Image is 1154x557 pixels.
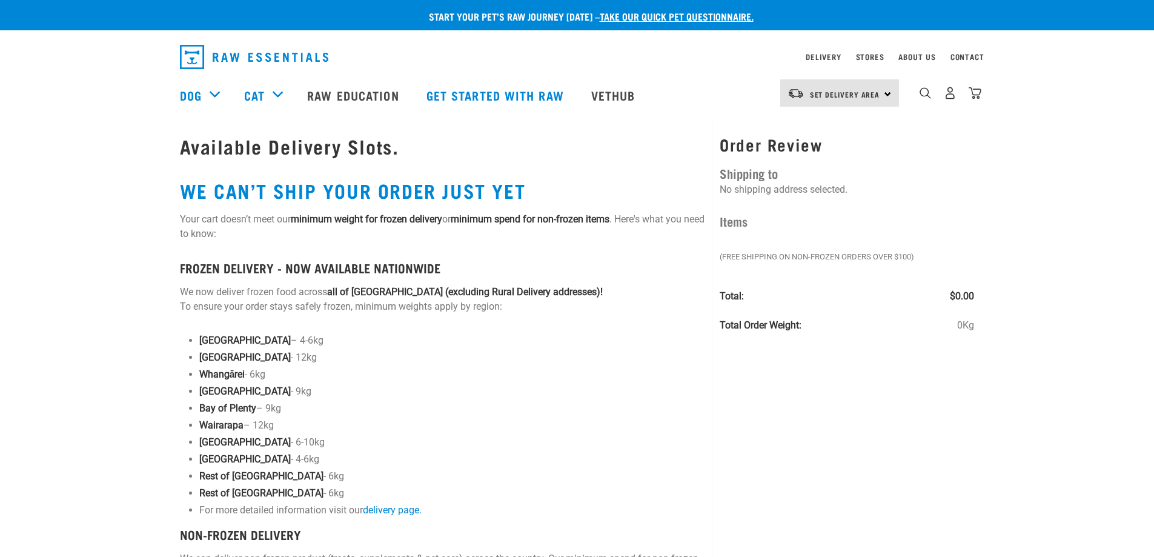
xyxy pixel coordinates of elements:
span: 0Kg [957,318,974,333]
a: delivery page. [363,504,422,516]
p: - 6kg [199,486,705,501]
a: Stores [856,55,884,59]
p: - 6kg [199,469,705,484]
strong: all of [GEOGRAPHIC_DATA] (excluding Rural Delivery addresses)! [327,286,603,298]
h3: Order Review [720,135,974,154]
h4: FROZEN DELIVERY - NOW AVAILABLE NATIONWIDE [180,261,705,275]
p: No shipping address selected. [720,182,974,197]
strong: Total Order Weight: [720,319,801,331]
img: Raw Essentials Logo [180,45,328,69]
img: user.png [944,87,957,99]
p: – 4-6kg [199,333,705,348]
img: van-moving.png [788,88,804,99]
span: Set Delivery Area [810,92,880,96]
a: Cat [244,86,265,104]
p: - 12kg [199,350,705,365]
strong: [GEOGRAPHIC_DATA] [199,335,291,346]
em: (Free Shipping on Non-Frozen orders over $100) [720,251,980,263]
p: - 4-6kg [199,452,705,467]
p: We now deliver frozen food across To ensure your order stays safely frozen, minimum weights apply... [180,285,705,314]
img: home-icon@2x.png [969,87,981,99]
h4: NON-FROZEN DELIVERY [180,527,705,541]
strong: Whangārei [199,369,245,380]
p: – 12kg [199,418,705,433]
strong: Wairarapa [199,419,244,431]
nav: dropdown navigation [170,40,984,74]
h4: Shipping to [720,164,974,182]
strong: Rest of [GEOGRAPHIC_DATA] [199,487,323,499]
p: – 9kg [199,401,705,416]
a: Get started with Raw [414,71,579,119]
a: Dog [180,86,202,104]
p: Your cart doesn’t meet our or . Here's what you need to know: [180,212,705,241]
strong: [GEOGRAPHIC_DATA] [199,436,291,448]
img: home-icon-1@2x.png [920,87,931,99]
p: - 9kg [199,384,705,399]
strong: Rest of [GEOGRAPHIC_DATA] [199,470,323,482]
a: Vethub [579,71,651,119]
p: For more detailed information visit our [199,503,705,518]
a: Delivery [806,55,841,59]
a: Contact [950,55,984,59]
strong: minimum weight for frozen delivery [291,213,442,225]
strong: [GEOGRAPHIC_DATA] [199,352,291,363]
strong: [GEOGRAPHIC_DATA] [199,453,291,465]
h4: Items [720,212,974,230]
h2: WE CAN’T SHIP YOUR ORDER JUST YET [180,179,705,201]
p: - 6kg [199,367,705,382]
a: take our quick pet questionnaire. [600,13,754,19]
a: Raw Education [295,71,414,119]
a: About Us [898,55,935,59]
strong: [GEOGRAPHIC_DATA] [199,385,291,397]
strong: Total: [720,290,744,302]
strong: Bay of Plenty [199,402,256,414]
h1: Available Delivery Slots. [180,135,705,157]
p: - 6-10kg [199,435,705,450]
span: $0.00 [950,289,974,304]
strong: minimum spend for non-frozen items [451,213,609,225]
